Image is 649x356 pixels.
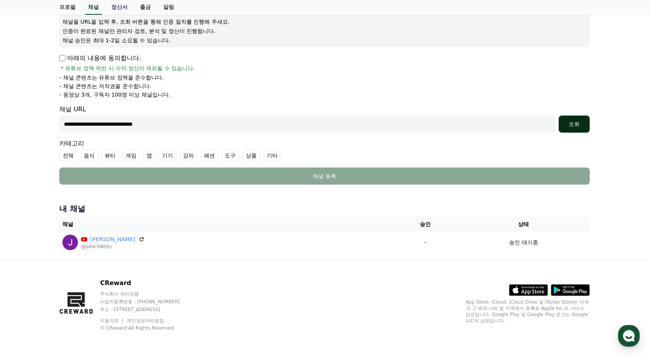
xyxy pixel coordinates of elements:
span: 홈 [24,257,29,264]
p: - 채널 콘텐츠는 유튜브 정책을 준수합니다. [59,74,164,81]
button: 채널 등록 [59,168,590,185]
label: 기기 [159,150,176,161]
label: 패션 [200,150,218,161]
th: 채널 [59,217,393,232]
label: 뷰티 [101,150,119,161]
h4: 내 채널 [59,203,590,214]
p: 사업자등록번호 : [PHONE_NUMBER] [100,299,195,305]
p: 아래의 내용에 동의합니다. [59,54,141,63]
p: - 동영상 3개, 구독자 100명 이상 채널입니다. [59,91,170,99]
a: 홈 [2,246,51,265]
div: 채널 등록 [75,172,574,180]
p: App Store, iCloud, iCloud Drive 및 iTunes Store는 미국과 그 밖의 나라 및 지역에서 등록된 Apple Inc.의 서비스 상표입니다. Goo... [466,299,590,324]
p: 채널을 URL을 입력 후, 조회 버튼을 통해 인증 절차를 진행해 주세요. [62,18,587,26]
p: 승인 대기중 [509,238,538,247]
th: 승인 [393,217,457,232]
p: © CReward All Rights Reserved. [100,325,195,331]
a: 개인정보처리방침 [127,318,164,323]
label: 음식 [80,150,98,161]
label: 전체 [59,150,77,161]
p: 주식회사 와이피랩 [100,291,195,297]
label: 도구 [221,150,239,161]
p: CReward [100,278,195,288]
label: 기타 [263,150,281,161]
label: 상품 [242,150,260,161]
div: 조회 [562,120,587,128]
p: 인증이 완료된 채널만 관리자 검토, 분석 및 정산이 진행됩니다. [62,27,587,35]
a: [PERSON_NAME] [90,235,135,244]
label: 게임 [122,150,140,161]
p: 채널 승인은 최대 1-2일 소요될 수 있습니다. [62,36,587,44]
a: 이용약관 [100,318,124,323]
th: 상태 [457,217,590,232]
span: * 유튜브 정책 위반 시 수익 정산이 제외될 수 있습니다. [61,64,195,72]
button: 조회 [559,116,590,133]
span: 설정 [120,257,129,264]
p: @john-h6h5z [81,244,145,250]
a: 대화 [51,246,100,265]
img: John [62,235,78,250]
p: 주소 : [STREET_ADDRESS] [100,306,195,313]
label: 앱 [143,150,155,161]
p: - 채널 콘텐츠는 저작권을 준수합니다. [59,82,151,90]
span: 대화 [71,258,80,264]
div: 카테고리 [59,139,590,161]
p: - [396,238,454,247]
label: 강의 [180,150,197,161]
div: 채널 URL [59,105,590,133]
a: 설정 [100,246,149,265]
